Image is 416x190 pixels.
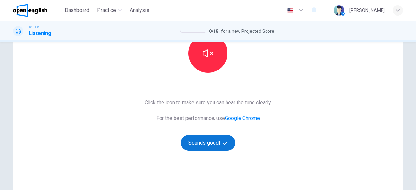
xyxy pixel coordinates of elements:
[97,6,116,14] span: Practice
[127,5,152,16] button: Analysis
[225,115,260,121] a: Google Chrome
[334,5,344,16] img: Profile picture
[145,114,272,122] span: For the best performance, use
[145,99,272,107] span: Click the icon to make sure you can hear the tune clearly.
[181,135,235,151] button: Sounds good!
[130,6,149,14] span: Analysis
[13,4,47,17] img: OpenEnglish logo
[29,30,51,37] h1: Listening
[286,8,294,13] img: en
[349,6,385,14] div: [PERSON_NAME]
[221,27,274,35] span: for a new Projected Score
[13,4,62,17] a: OpenEnglish logo
[65,6,89,14] span: Dashboard
[209,27,218,35] span: 0 / 18
[29,25,39,30] span: TOEFL®
[95,5,124,16] button: Practice
[62,5,92,16] button: Dashboard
